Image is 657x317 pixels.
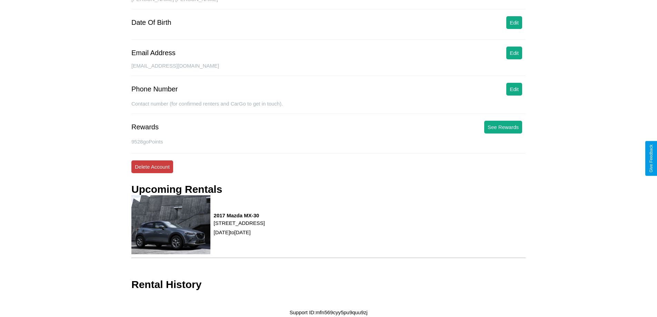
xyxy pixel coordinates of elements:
h3: Upcoming Rentals [131,184,222,195]
div: Phone Number [131,85,178,93]
p: 9528 goPoints [131,137,526,146]
p: Support ID: mfn569cyy5pu9quu9zj [290,308,368,317]
div: Email Address [131,49,176,57]
div: Contact number (for confirmed renters and CarGo to get in touch). [131,101,526,114]
h3: Rental History [131,279,201,290]
button: See Rewards [484,121,522,133]
div: Give Feedback [649,145,654,172]
button: Delete Account [131,160,173,173]
img: rental [131,195,210,254]
button: Edit [506,47,522,59]
button: Edit [506,16,522,29]
button: Edit [506,83,522,96]
p: [STREET_ADDRESS] [214,218,265,228]
div: Date Of Birth [131,19,171,27]
div: Rewards [131,123,159,131]
h3: 2017 Mazda MX-30 [214,212,265,218]
div: [EMAIL_ADDRESS][DOMAIN_NAME] [131,63,526,76]
p: [DATE] to [DATE] [214,228,265,237]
